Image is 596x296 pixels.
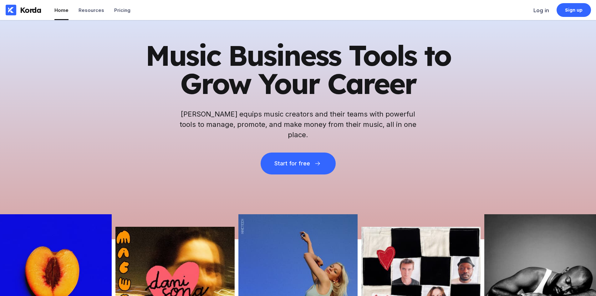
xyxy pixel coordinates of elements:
[79,7,104,13] div: Resources
[533,7,549,13] div: Log in
[565,7,583,13] div: Sign up
[274,160,310,167] div: Start for free
[261,153,336,174] button: Start for free
[114,7,130,13] div: Pricing
[179,109,417,140] h2: [PERSON_NAME] equips music creators and their teams with powerful tools to manage, promote, and m...
[54,7,69,13] div: Home
[145,41,451,98] h1: Music Business Tools to Grow Your Career
[557,3,591,17] a: Sign up
[20,5,41,15] div: Korda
